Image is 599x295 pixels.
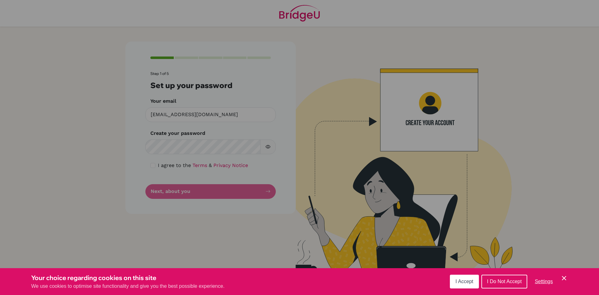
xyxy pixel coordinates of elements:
[535,279,553,284] span: Settings
[560,274,568,282] button: Save and close
[455,279,473,284] span: I Accept
[530,275,558,288] button: Settings
[31,273,225,283] h3: Your choice regarding cookies on this site
[31,283,225,290] p: We use cookies to optimise site functionality and give you the best possible experience.
[487,279,522,284] span: I Do Not Accept
[450,275,479,288] button: I Accept
[481,275,527,288] button: I Do Not Accept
